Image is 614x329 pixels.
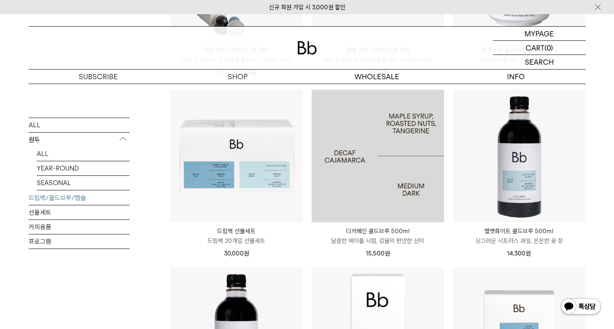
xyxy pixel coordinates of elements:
p: MYPAGE [524,27,554,40]
img: 1000000037_add2_073.jpg [312,90,444,222]
a: 선물세트 [29,205,130,219]
a: CART (0) [493,41,586,55]
a: SEASONAL [37,175,130,190]
a: 신규 회원 가입 시 3,000원 할인 [269,4,346,11]
a: ALL [37,146,130,160]
span: 원 [244,250,249,257]
a: 드립백 선물세트 드립백 20개입 선물세트 [170,226,303,246]
a: 디카페인 콜드브루 500ml 달콤한 메이플 시럽, 감귤의 편안한 산미 [312,226,444,246]
a: SUBSCRIBE [29,70,168,84]
img: 벨벳화이트 콜드브루 500ml [453,90,585,222]
p: 벨벳화이트 콜드브루 500ml [453,226,585,236]
img: 카카오톡 채널 1:1 채팅 버튼 [560,297,602,317]
p: 드립백 선물세트 [170,226,303,236]
a: ALL [29,118,130,132]
span: 15,500 [366,250,390,257]
img: 로고 [298,41,317,55]
a: MYPAGE [493,27,586,41]
a: 벨벳화이트 콜드브루 500ml 싱그러운 시트러스 과일, 은은한 꽃 향 [453,226,585,246]
p: SEARCH [525,55,554,69]
a: SHOP [168,70,307,84]
p: CART [526,41,545,55]
a: 프로그램 [29,234,130,248]
span: 원 [526,250,531,257]
span: 원 [385,250,390,257]
a: 드립백/콜드브루/캡슐 [29,190,130,205]
p: 원두 [29,132,130,147]
span: 30,000 [224,250,249,257]
a: 디카페인 콜드브루 500ml [312,90,444,222]
p: 달콤한 메이플 시럽, 감귤의 편안한 산미 [312,236,444,246]
a: YEAR-ROUND [37,161,130,175]
p: (0) [545,41,553,55]
a: 커피용품 [29,219,130,234]
p: INFO [446,70,586,84]
p: 디카페인 콜드브루 500ml [312,226,444,236]
span: 14,300 [507,250,531,257]
img: 드립백 선물세트 [170,90,303,222]
p: WHOLESALE [307,70,446,84]
p: 싱그러운 시트러스 과일, 은은한 꽃 향 [453,236,585,246]
p: 드립백 20개입 선물세트 [170,236,303,246]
